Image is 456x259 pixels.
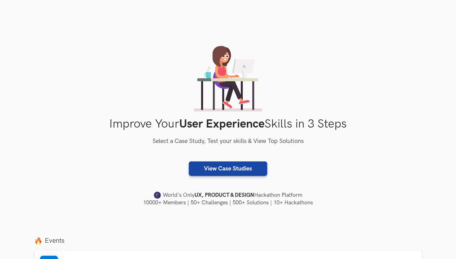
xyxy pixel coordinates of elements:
img: fire.png [34,237,42,244]
strong: UX, PRODUCT & DESIGN [195,191,254,199]
a: View Case Studies [189,161,267,176]
h4: World's Only Hackathon Platform [34,191,422,199]
img: lady working on laptop [194,46,262,112]
h4: 10000+ Members | 50+ Challenges | 500+ Solutions | 10+ Hackathons [34,199,422,206]
h1: Improve Your Skills in 3 Steps [34,117,422,131]
h3: Select a Case Study, Test your skills & View Top Solutions [34,137,422,146]
strong: User Experience [179,117,264,131]
label: Events [34,237,422,245]
img: uxhack-favicon-image.png [154,191,161,199]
